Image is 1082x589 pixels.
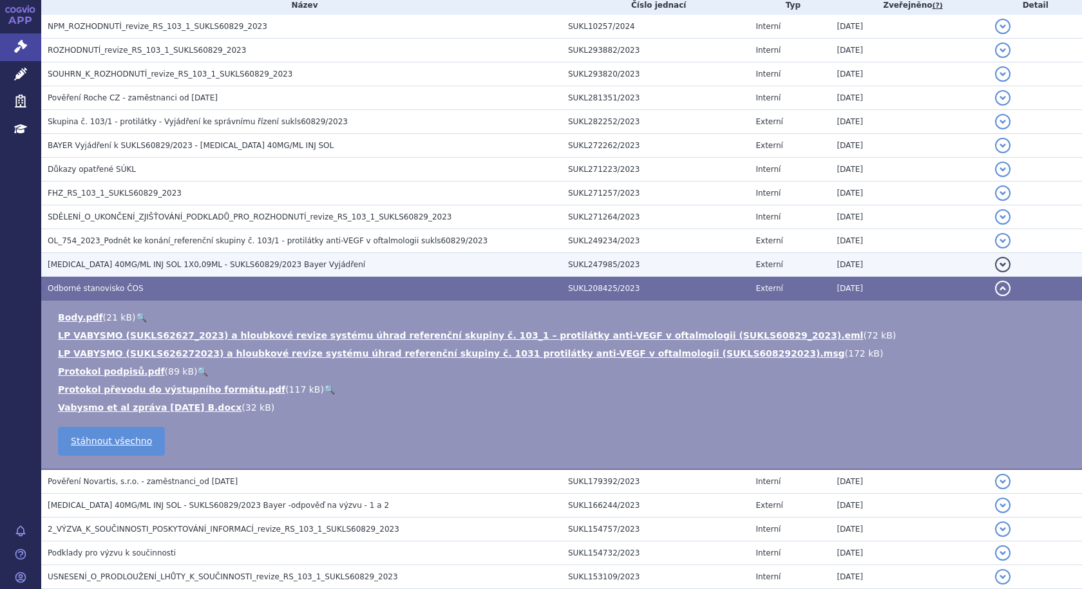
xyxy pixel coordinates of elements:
[995,498,1011,513] button: detail
[755,236,783,245] span: Externí
[289,384,321,395] span: 117 kB
[995,19,1011,34] button: detail
[197,366,208,377] a: 🔍
[830,469,989,494] td: [DATE]
[755,46,781,55] span: Interní
[995,138,1011,153] button: detail
[995,185,1011,201] button: detail
[58,311,1069,324] li: ( )
[562,253,749,277] td: SUKL247985/2023
[830,541,989,565] td: [DATE]
[48,284,144,293] span: Odborné stanovisko ČOS
[755,165,781,174] span: Interní
[168,366,194,377] span: 89 kB
[48,189,182,198] span: FHZ_RS_103_1_SUKLS60829_2023
[562,134,749,158] td: SUKL272262/2023
[562,277,749,301] td: SUKL208425/2023
[48,260,365,269] span: EYLEA 40MG/ML INJ SOL 1X0,09ML - SUKLS60829/2023 Bayer Vyjádření
[58,365,1069,378] li: ( )
[830,62,989,86] td: [DATE]
[755,572,781,581] span: Interní
[58,427,165,456] a: Stáhnout všechno
[755,93,781,102] span: Interní
[995,257,1011,272] button: detail
[48,141,334,150] span: BAYER Vyjádření k SUKLS60829/2023 - EYLEA 40MG/ML INJ SOL
[48,212,452,221] span: SDĚLENÍ_O_UKONČENÍ_ZJIŠŤOVÁNÍ_PODKLADŮ_PRO_ROZHODNUTÍ_revize_RS_103_1_SUKLS60829_2023
[58,366,165,377] a: Protokol podpisů.pdf
[755,117,783,126] span: Externí
[830,158,989,182] td: [DATE]
[48,477,238,486] span: Pověření Novartis, s.r.o. - zaměstnanci_od 4.7.2023
[830,253,989,277] td: [DATE]
[562,518,749,541] td: SUKL154757/2023
[755,189,781,198] span: Interní
[830,494,989,518] td: [DATE]
[755,212,781,221] span: Interní
[136,312,147,323] a: 🔍
[58,384,285,395] a: Protokol převodu do výstupního formátu.pdf
[830,205,989,229] td: [DATE]
[48,165,136,174] span: Důkazy opatřené SÚKL
[562,158,749,182] td: SUKL271223/2023
[755,260,783,269] span: Externí
[830,518,989,541] td: [DATE]
[562,205,749,229] td: SUKL271264/2023
[830,565,989,589] td: [DATE]
[58,383,1069,396] li: ( )
[755,22,781,31] span: Interní
[48,93,218,102] span: Pověření Roche CZ - zaměstnanci od 22.11.2023
[995,42,1011,58] button: detail
[755,477,781,486] span: Interní
[995,545,1011,561] button: detail
[48,548,176,557] span: Podklady pro výzvu k součinnosti
[867,330,893,341] span: 72 kB
[562,86,749,110] td: SUKL281351/2023
[995,521,1011,537] button: detail
[995,281,1011,296] button: detail
[830,110,989,134] td: [DATE]
[995,233,1011,248] button: detail
[562,565,749,589] td: SUKL153109/2023
[830,182,989,205] td: [DATE]
[848,348,880,359] span: 172 kB
[830,134,989,158] td: [DATE]
[995,66,1011,82] button: detail
[58,347,1069,360] li: ( )
[830,39,989,62] td: [DATE]
[48,572,398,581] span: USNESENÍ_O_PRODLOUŽENÍ_LHŮTY_K_SOUČINNOSTI_revize_RS_103_1_SUKLS60829_2023
[562,182,749,205] td: SUKL271257/2023
[933,1,943,10] abbr: (?)
[562,494,749,518] td: SUKL166244/2023
[58,401,1069,414] li: ( )
[995,474,1011,489] button: detail
[755,548,781,557] span: Interní
[48,501,389,510] span: EYLEA 40MG/ML INJ SOL - SUKLS60829/2023 Bayer -odpověď na výzvu - 1 a 2
[755,284,783,293] span: Externí
[830,86,989,110] td: [DATE]
[562,110,749,134] td: SUKL282252/2023
[995,209,1011,225] button: detail
[48,22,267,31] span: NPM_ROZHODNUTÍ_revize_RS_103_1_SUKLS60829_2023
[324,384,335,395] a: 🔍
[562,39,749,62] td: SUKL293882/2023
[830,15,989,39] td: [DATE]
[995,569,1011,584] button: detail
[48,236,488,245] span: OL_754_2023_Podnět ke konání_referenční skupiny č. 103/1 - protilátky anti-VEGF v oftalmologii su...
[562,229,749,253] td: SUKL249234/2023
[48,70,292,79] span: SOUHRN_K_ROZHODNUTÍ_revize_RS_103_1_SUKLS60829_2023
[58,330,863,341] a: LP VABYSMO (SUKLS62627_2023) a hloubkové revize systému úhrad referenční skupiny č. 103_1 – proti...
[755,525,781,534] span: Interní
[755,141,783,150] span: Externí
[48,117,348,126] span: Skupina č. 103/1 - protilátky - Vyjádření ke správnímu řízení sukls60829/2023
[58,312,103,323] a: Body.pdf
[58,348,845,359] a: LP VABYSMO (SUKLS626272023) a hloubkové revize systému úhrad referenční skupiny č. 1031 protilátk...
[562,469,749,494] td: SUKL179392/2023
[755,70,781,79] span: Interní
[562,15,749,39] td: SUKL10257/2024
[995,162,1011,177] button: detail
[562,62,749,86] td: SUKL293820/2023
[58,402,242,413] a: Vabysmo et al zpráva [DATE] B.docx
[562,541,749,565] td: SUKL154732/2023
[995,114,1011,129] button: detail
[245,402,271,413] span: 32 kB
